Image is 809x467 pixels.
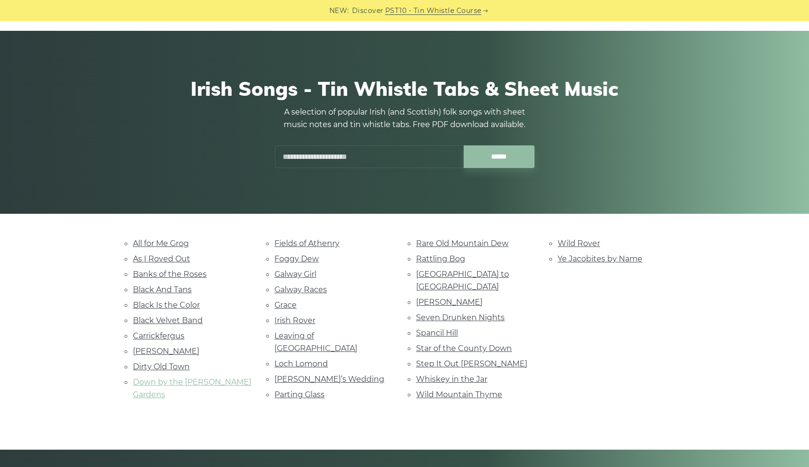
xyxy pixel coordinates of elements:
[133,331,184,340] a: Carrickfergus
[133,316,203,325] a: Black Velvet Band
[274,270,316,279] a: Galway Girl
[133,377,251,399] a: Down by the [PERSON_NAME] Gardens
[133,270,207,279] a: Banks of the Roses
[274,300,297,310] a: Grace
[274,285,327,294] a: Galway Races
[274,390,325,399] a: Parting Glass
[416,298,483,307] a: [PERSON_NAME]
[416,328,458,337] a: Spancil Hill
[416,375,487,384] a: Whiskey in the Jar
[133,254,190,263] a: As I Roved Out
[274,106,535,131] p: A selection of popular Irish (and Scottish) folk songs with sheet music notes and tin whistle tab...
[274,254,319,263] a: Foggy Dew
[416,313,505,322] a: Seven Drunken Nights
[385,5,482,16] a: PST10 - Tin Whistle Course
[558,239,600,248] a: Wild Rover
[416,239,509,248] a: Rare Old Mountain Dew
[274,331,357,353] a: Leaving of [GEOGRAPHIC_DATA]
[133,347,199,356] a: [PERSON_NAME]
[133,285,192,294] a: Black And Tans
[274,375,384,384] a: [PERSON_NAME]’s Wedding
[133,239,189,248] a: All for Me Grog
[416,390,502,399] a: Wild Mountain Thyme
[416,359,527,368] a: Step It Out [PERSON_NAME]
[416,254,465,263] a: Rattling Bog
[416,270,509,291] a: [GEOGRAPHIC_DATA] to [GEOGRAPHIC_DATA]
[274,359,328,368] a: Loch Lomond
[329,5,349,16] span: NEW:
[274,239,339,248] a: Fields of Athenry
[133,77,676,100] h1: Irish Songs - Tin Whistle Tabs & Sheet Music
[558,254,642,263] a: Ye Jacobites by Name
[133,300,200,310] a: Black Is the Color
[416,344,512,353] a: Star of the County Down
[352,5,384,16] span: Discover
[133,362,190,371] a: Dirty Old Town
[274,316,315,325] a: Irish Rover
